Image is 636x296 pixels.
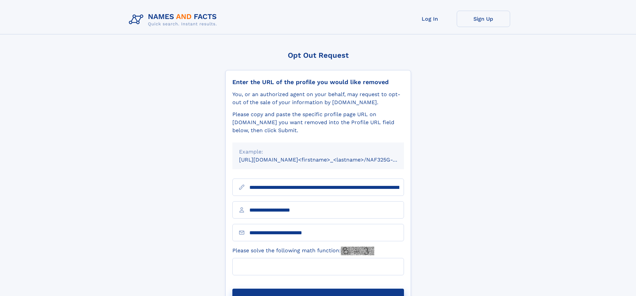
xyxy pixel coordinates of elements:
div: Enter the URL of the profile you would like removed [232,78,404,86]
div: You, or an authorized agent on your behalf, may request to opt-out of the sale of your informatio... [232,90,404,106]
div: Example: [239,148,397,156]
div: Opt Out Request [225,51,411,59]
small: [URL][DOMAIN_NAME]<firstname>_<lastname>/NAF325G-xxxxxxxx [239,157,417,163]
div: Please copy and paste the specific profile page URL on [DOMAIN_NAME] you want removed into the Pr... [232,110,404,134]
label: Please solve the following math function: [232,247,374,255]
a: Sign Up [457,11,510,27]
a: Log In [403,11,457,27]
img: Logo Names and Facts [126,11,222,29]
